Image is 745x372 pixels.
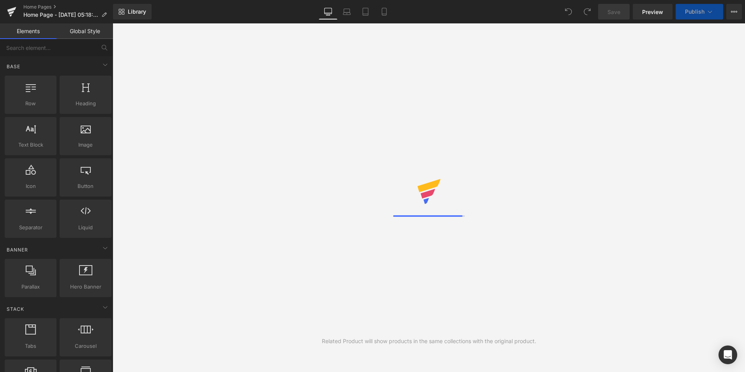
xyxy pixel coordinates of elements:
span: Text Block [7,141,54,149]
span: Row [7,99,54,108]
div: Open Intercom Messenger [719,345,737,364]
button: More [726,4,742,19]
a: Mobile [375,4,394,19]
div: Related Product will show products in the same collections with the original product. [322,337,536,345]
span: Home Page - [DATE] 05:18:21 [23,12,98,18]
span: Parallax [7,283,54,291]
span: Stack [6,305,25,313]
a: Global Style [56,23,113,39]
span: Button [62,182,109,190]
span: Liquid [62,223,109,232]
span: Save [607,8,620,16]
span: Library [128,8,146,15]
a: Desktop [319,4,337,19]
a: Preview [633,4,673,19]
span: Preview [642,8,663,16]
span: Icon [7,182,54,190]
span: Carousel [62,342,109,350]
span: Publish [685,9,704,15]
a: Tablet [356,4,375,19]
span: Banner [6,246,29,253]
span: Heading [62,99,109,108]
a: Home Pages [23,4,113,10]
span: Image [62,141,109,149]
span: Base [6,63,21,70]
a: Laptop [337,4,356,19]
span: Tabs [7,342,54,350]
span: Separator [7,223,54,232]
span: Hero Banner [62,283,109,291]
button: Publish [676,4,723,19]
button: Redo [579,4,595,19]
button: Undo [561,4,576,19]
a: New Library [113,4,152,19]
